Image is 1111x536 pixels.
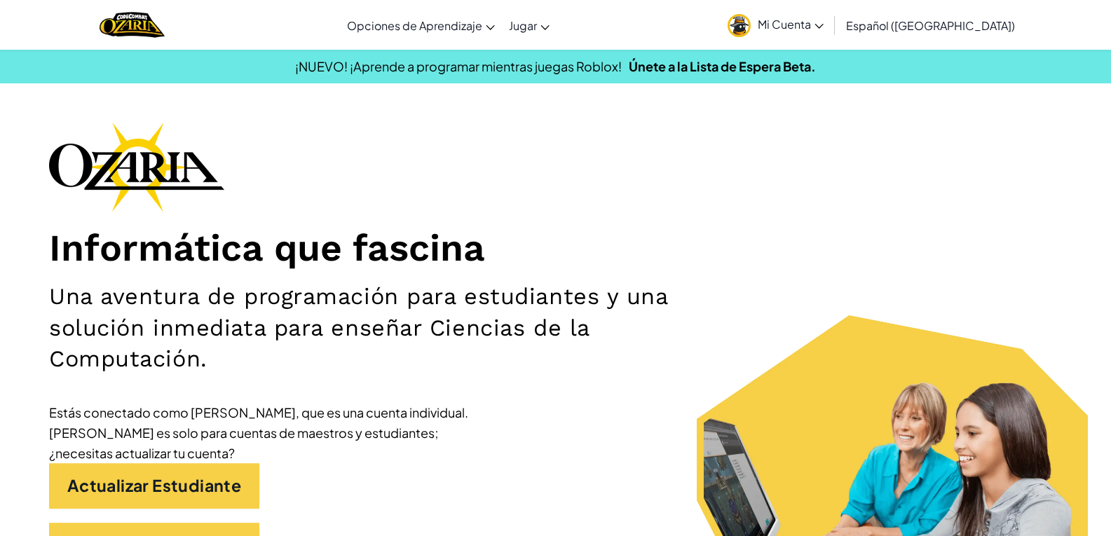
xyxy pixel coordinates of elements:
[629,58,816,74] a: Únete a la Lista de Espera Beta.
[347,18,482,33] span: Opciones de Aprendizaje
[49,402,470,463] div: Estás conectado como [PERSON_NAME], que es una cuenta individual. [PERSON_NAME] es solo para cuen...
[49,463,259,509] a: Actualizar Estudiante
[846,18,1015,33] span: Español ([GEOGRAPHIC_DATA])
[49,226,1062,271] h1: Informática que fascina
[509,18,537,33] span: Jugar
[100,11,165,39] img: Home
[340,6,502,44] a: Opciones de Aprendizaje
[49,281,728,373] h2: Una aventura de programación para estudiantes y una solución inmediata para enseñar Ciencias de l...
[758,17,824,32] span: Mi Cuenta
[502,6,557,44] a: Jugar
[100,11,165,39] a: Ozaria by CodeCombat logo
[839,6,1022,44] a: Español ([GEOGRAPHIC_DATA])
[295,58,622,74] span: ¡NUEVO! ¡Aprende a programar mientras juegas Roblox!
[49,122,224,212] img: Ozaria branding logo
[721,3,831,47] a: Mi Cuenta
[728,14,751,37] img: avatar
